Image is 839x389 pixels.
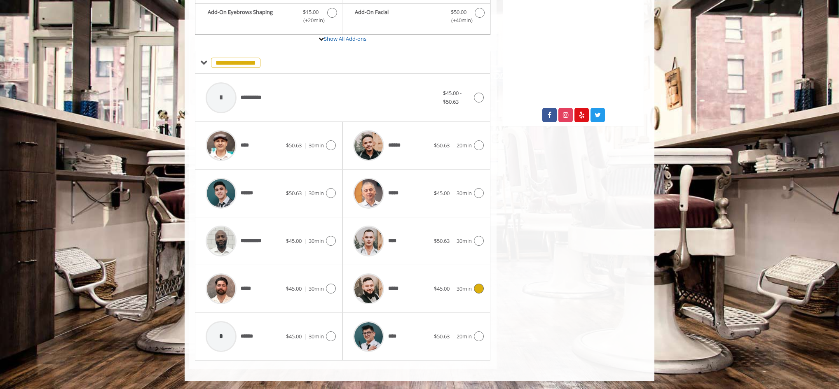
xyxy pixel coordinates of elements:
[347,8,485,27] label: Add-On Facial
[304,189,307,197] span: |
[355,8,442,25] b: Add-On Facial
[452,237,455,245] span: |
[304,237,307,245] span: |
[457,189,472,197] span: 30min
[443,89,462,105] span: $45.00 - $50.63
[434,237,450,245] span: $50.63
[309,285,324,292] span: 30min
[286,237,302,245] span: $45.00
[324,35,366,42] a: Show All Add-ons
[309,333,324,340] span: 30min
[457,333,472,340] span: 20min
[309,237,324,245] span: 30min
[451,8,466,16] span: $50.00
[309,189,324,197] span: 30min
[199,8,338,27] label: Add-On Eyebrows Shaping
[434,285,450,292] span: $45.00
[304,333,307,340] span: |
[434,333,450,340] span: $50.63
[457,285,472,292] span: 30min
[303,8,319,16] span: $15.00
[309,142,324,149] span: 30min
[452,189,455,197] span: |
[286,189,302,197] span: $50.63
[452,285,455,292] span: |
[434,142,450,149] span: $50.63
[446,16,471,25] span: (+40min )
[286,333,302,340] span: $45.00
[457,237,472,245] span: 30min
[304,285,307,292] span: |
[457,142,472,149] span: 20min
[452,142,455,149] span: |
[434,189,450,197] span: $45.00
[286,142,302,149] span: $50.63
[452,333,455,340] span: |
[286,285,302,292] span: $45.00
[299,16,323,25] span: (+20min )
[208,8,295,25] b: Add-On Eyebrows Shaping
[304,142,307,149] span: |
